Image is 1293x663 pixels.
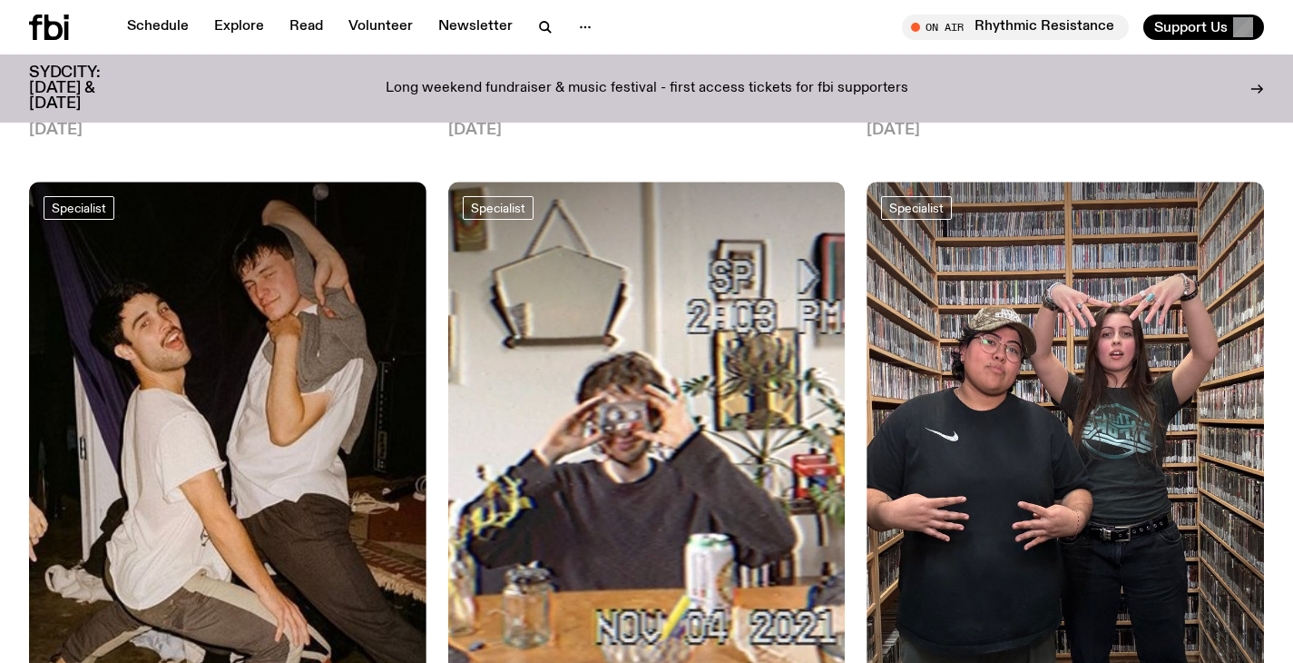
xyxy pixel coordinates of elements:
[1143,15,1264,40] button: Support Us
[338,15,424,40] a: Volunteer
[471,202,525,215] span: Specialist
[463,196,534,220] a: Specialist
[279,15,334,40] a: Read
[116,15,200,40] a: Schedule
[448,123,846,138] span: [DATE]
[52,202,106,215] span: Specialist
[44,196,114,220] a: Specialist
[867,123,1264,138] span: [DATE]
[386,81,908,97] p: Long weekend fundraiser & music festival - first access tickets for fbi supporters
[203,15,275,40] a: Explore
[427,15,524,40] a: Newsletter
[1154,19,1228,35] span: Support Us
[902,15,1129,40] button: On AirRhythmic Resistance
[889,202,944,215] span: Specialist
[29,65,145,112] h3: SYDCITY: [DATE] & [DATE]
[881,196,952,220] a: Specialist
[29,123,426,138] span: [DATE]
